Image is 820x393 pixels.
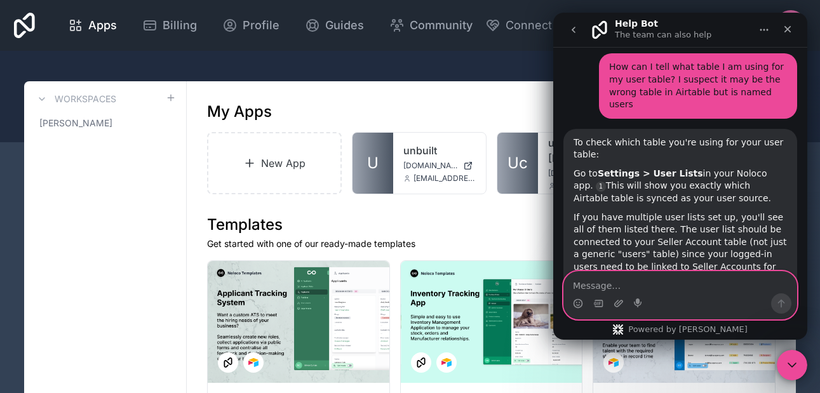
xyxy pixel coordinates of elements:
a: unbuilt-[PERSON_NAME] [548,135,621,166]
a: U [353,133,393,194]
a: Workspaces [34,91,116,107]
a: Profile [212,11,290,39]
img: Airtable Logo [608,357,619,368]
span: [PERSON_NAME] [39,117,112,130]
span: Uc [507,153,528,173]
span: [DOMAIN_NAME] [403,161,458,171]
img: Airtable Logo [248,357,259,368]
a: [DOMAIN_NAME] [403,161,476,171]
a: Guides [295,11,374,39]
h3: Workspaces [55,93,116,105]
a: [DOMAIN_NAME][PERSON_NAME] [548,168,621,178]
h1: Templates [207,215,776,235]
span: [EMAIL_ADDRESS][DOMAIN_NAME] [413,173,476,183]
span: Community [410,17,473,34]
button: Connect with an Expert [485,17,633,34]
span: Billing [163,17,197,34]
a: unbuilt [403,143,476,158]
span: Profile [243,17,279,34]
a: New App [207,132,342,194]
span: Guides [325,17,364,34]
span: Connect with an Expert [506,17,633,34]
span: U [367,153,379,173]
a: [PERSON_NAME] [34,112,176,135]
a: Apps [58,11,127,39]
p: Get started with one of our ready-made templates [207,237,776,250]
img: Airtable Logo [441,357,452,368]
a: Uc [497,133,538,194]
h1: My Apps [207,102,272,122]
span: [DOMAIN_NAME][PERSON_NAME] [548,168,603,178]
iframe: Intercom live chat [553,13,807,340]
a: Billing [132,11,207,39]
a: Community [379,11,483,39]
span: Apps [88,17,117,34]
iframe: Intercom live chat [777,350,807,380]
